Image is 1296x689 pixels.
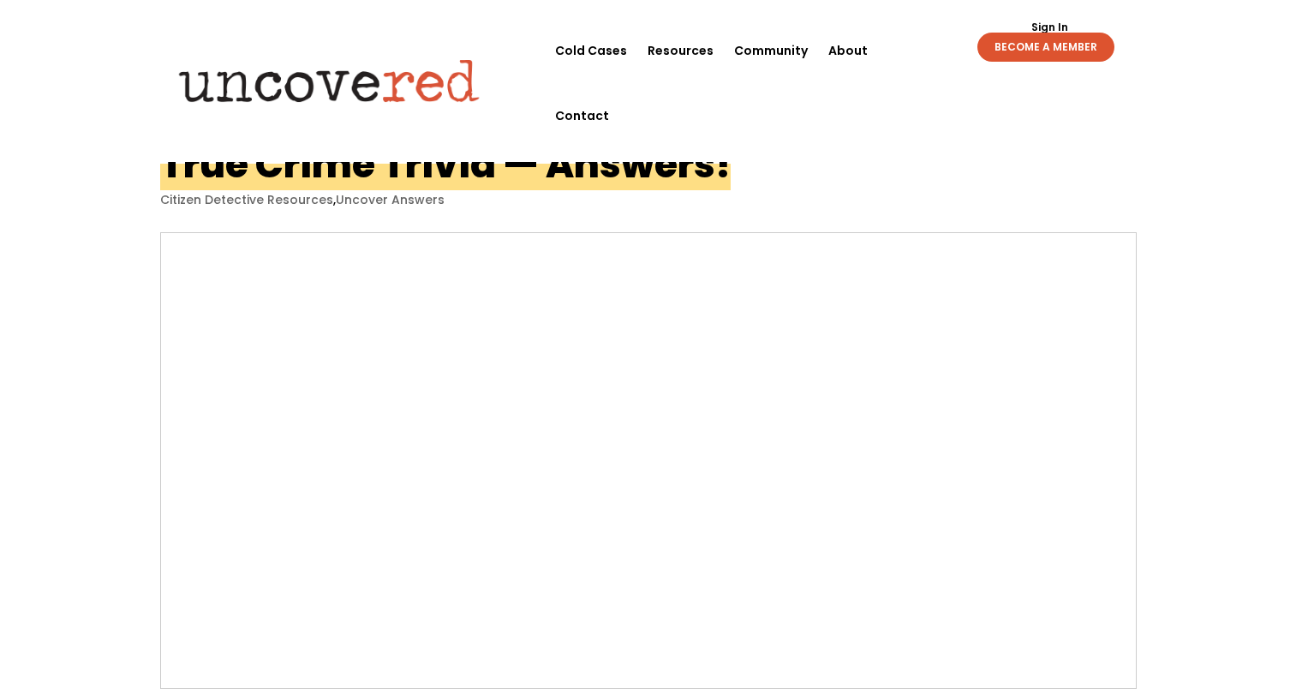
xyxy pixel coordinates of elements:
a: Uncover Answers [336,191,445,208]
a: Citizen Detective Resources [160,191,333,208]
a: BECOME A MEMBER [977,33,1114,62]
img: Uncovered logo [164,47,494,114]
a: Sign In [1022,22,1078,33]
a: Cold Cases [555,18,627,83]
a: About [828,18,868,83]
p: , [160,192,1137,208]
a: Resources [648,18,714,83]
a: Contact [555,83,609,148]
a: Community [734,18,808,83]
h1: True Crime Trivia — Answers! [160,138,731,190]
